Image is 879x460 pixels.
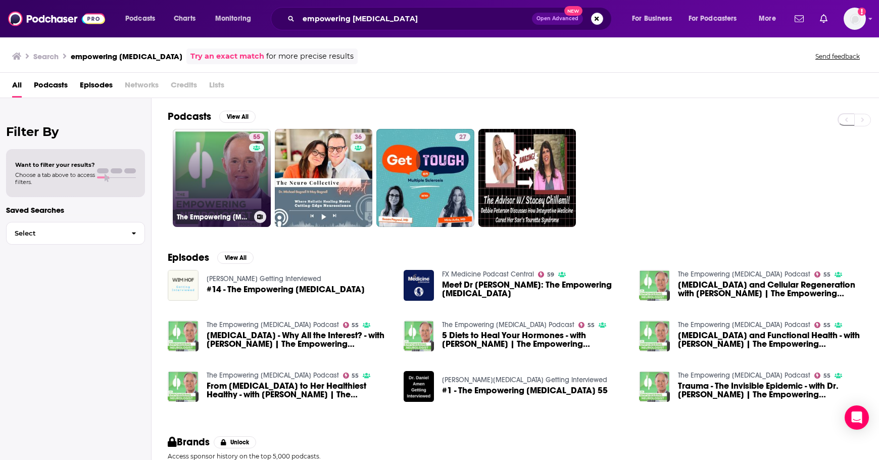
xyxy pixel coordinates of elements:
[352,374,359,378] span: 55
[844,8,866,30] span: Logged in as Ashley_Beenen
[459,132,466,143] span: 27
[404,371,434,402] img: #1 - The Empowering Neurologist 55
[207,331,392,348] span: [MEDICAL_DATA] - Why All the Interest? - with [PERSON_NAME] | The Empowering [MEDICAL_DATA] EP 155
[678,382,863,399] a: Trauma - The Invisible Epidemic - with Dr. Paul Conti | The Empowering Neurologist EP. 151
[823,272,831,277] span: 55
[759,12,776,26] span: More
[678,320,810,329] a: The Empowering Neurologist Podcast
[682,11,752,27] button: open menu
[207,285,365,294] a: #14 - The Empowering Neurologist
[71,52,182,61] h3: empowering [MEDICAL_DATA]
[209,77,224,98] span: Lists
[6,205,145,215] p: Saved Searches
[177,213,250,221] h3: The Empowering [MEDICAL_DATA] Podcast
[455,133,470,141] a: 27
[6,222,145,245] button: Select
[214,436,257,448] button: Unlock
[173,129,271,227] a: 55The Empowering [MEDICAL_DATA] Podcast
[168,436,210,448] h2: Brands
[215,12,251,26] span: Monitoring
[207,320,339,329] a: The Empowering Neurologist Podcast
[207,382,392,399] span: From [MEDICAL_DATA] to Her Healthiest Healthy - with [PERSON_NAME] | The Empowering [MEDICAL_DATA...
[442,386,608,395] a: #1 - The Empowering Neurologist 55
[532,13,583,25] button: Open AdvancedNew
[678,382,863,399] span: Trauma - The Invisible Epidemic - with Dr. [PERSON_NAME] | The Empowering [MEDICAL_DATA] EP. 151
[125,12,155,26] span: Podcasts
[632,12,672,26] span: For Business
[678,371,810,380] a: The Empowering Neurologist Podcast
[171,77,197,98] span: Credits
[168,270,199,301] img: #14 - The Empowering Neurologist
[168,251,209,264] h2: Episodes
[190,51,264,62] a: Try an exact match
[639,320,670,351] img: Nitric Oxide and Functional Health - with Dr. Nathan Bryan | The Empowering Neurologist EP. 167
[844,8,866,30] button: Show profile menu
[678,281,863,298] a: Oxygen Therapy and Cellular Regeneration with Dr. Shai Efrati | The Empowering Neurologist EP. 163
[207,331,392,348] a: Melatonin - Why All the Interest? - with Dr. Deanna Minich | The Empowering Neurologist EP 155
[219,111,256,123] button: View All
[249,133,264,141] a: 55
[812,52,863,61] button: Send feedback
[168,110,211,123] h2: Podcasts
[253,132,260,143] span: 55
[678,331,863,348] span: [MEDICAL_DATA] and Functional Health - with [PERSON_NAME] | The Empowering [MEDICAL_DATA] EP. 167
[578,322,595,328] a: 55
[625,11,685,27] button: open menu
[33,52,59,61] h3: Search
[168,371,199,402] img: From Cancer to Her Healthiest Healthy - with Samantha Harris | The Empowering Neurologist EP. 152
[207,274,321,283] a: Wim Hof Getting Interviewed
[442,331,627,348] a: 5 Diets to Heal Your Hormones - with Dr. Anna Cabeca | The Empowering Neurologist EP. 150
[442,281,627,298] a: Meet Dr David Perlmutter: The Empowering Neurologist
[6,124,145,139] h2: Filter By
[168,320,199,351] img: Melatonin - Why All the Interest? - with Dr. Deanna Minich | The Empowering Neurologist EP 155
[299,11,532,27] input: Search podcasts, credits, & more...
[80,77,113,98] a: Episodes
[823,323,831,328] span: 55
[343,373,359,379] a: 55
[752,11,789,27] button: open menu
[791,10,808,27] a: Show notifications dropdown
[207,382,392,399] a: From Cancer to Her Healthiest Healthy - with Samantha Harris | The Empowering Neurologist EP. 152
[8,9,105,28] img: Podchaser - Follow, Share and Rate Podcasts
[343,322,359,328] a: 55
[547,272,554,277] span: 59
[678,281,863,298] span: [MEDICAL_DATA] and Cellular Regeneration with [PERSON_NAME] | The Empowering [MEDICAL_DATA] EP. 163
[168,251,254,264] a: EpisodesView All
[442,376,607,384] a: Dr. Daniel Amen Getting Interviewed
[352,323,359,328] span: 55
[275,129,373,227] a: 36
[814,322,831,328] a: 55
[442,386,608,395] span: #1 - The Empowering [MEDICAL_DATA] 55
[639,270,670,301] img: Oxygen Therapy and Cellular Regeneration with Dr. Shai Efrati | The Empowering Neurologist EP. 163
[858,8,866,16] svg: Add a profile image
[207,371,339,380] a: The Empowering Neurologist Podcast
[34,77,68,98] a: Podcasts
[588,323,595,328] span: 55
[564,6,582,16] span: New
[118,11,168,27] button: open menu
[404,320,434,351] img: 5 Diets to Heal Your Hormones - with Dr. Anna Cabeca | The Empowering Neurologist EP. 150
[823,374,831,378] span: 55
[15,171,95,186] span: Choose a tab above to access filters.
[207,285,365,294] span: #14 - The Empowering [MEDICAL_DATA]
[280,7,621,30] div: Search podcasts, credits, & more...
[844,8,866,30] img: User Profile
[12,77,22,98] a: All
[168,110,256,123] a: PodcastsView All
[168,452,863,460] p: Access sponsor history on the top 5,000 podcasts.
[404,270,434,301] img: Meet Dr David Perlmutter: The Empowering Neurologist
[639,371,670,402] a: Trauma - The Invisible Epidemic - with Dr. Paul Conti | The Empowering Neurologist EP. 151
[442,270,534,279] a: FX Medicine Podcast Central
[7,230,123,237] span: Select
[536,16,578,21] span: Open Advanced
